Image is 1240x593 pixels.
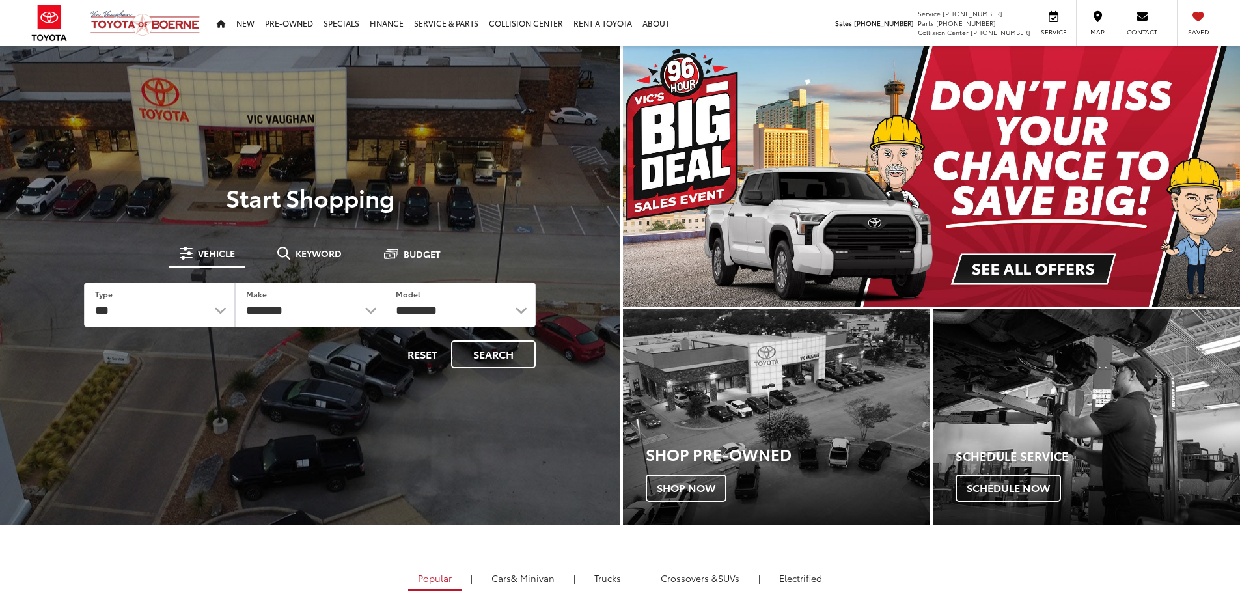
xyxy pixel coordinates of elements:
span: [PHONE_NUMBER] [854,18,914,28]
span: Budget [404,249,441,258]
a: Electrified [769,567,832,589]
a: Popular [408,567,462,591]
img: Vic Vaughan Toyota of Boerne [90,10,200,36]
h3: Shop Pre-Owned [646,445,930,462]
div: Toyota [933,309,1240,525]
li: | [570,572,579,585]
span: Shop Now [646,475,726,502]
label: Model [396,288,420,299]
a: Schedule Service Schedule Now [933,309,1240,525]
span: Schedule Now [956,475,1061,502]
li: | [755,572,764,585]
span: Vehicle [198,249,235,258]
span: Sales [835,18,852,28]
button: Search [451,340,536,368]
label: Type [95,288,113,299]
span: Service [918,8,941,18]
span: Parts [918,18,934,28]
a: Shop Pre-Owned Shop Now [623,309,930,525]
a: Cars [482,567,564,589]
span: Contact [1127,27,1157,36]
li: | [467,572,476,585]
span: & Minivan [511,572,555,585]
a: SUVs [651,567,749,589]
p: Start Shopping [55,184,566,210]
a: Trucks [585,567,631,589]
li: | [637,572,645,585]
span: [PHONE_NUMBER] [971,27,1030,37]
span: Crossovers & [661,572,718,585]
span: Collision Center [918,27,969,37]
div: Toyota [623,309,930,525]
button: Reset [396,340,448,368]
span: Keyword [296,249,342,258]
label: Make [246,288,267,299]
span: Service [1039,27,1068,36]
h4: Schedule Service [956,450,1240,463]
span: Saved [1184,27,1213,36]
span: [PHONE_NUMBER] [936,18,996,28]
span: Map [1083,27,1112,36]
span: [PHONE_NUMBER] [943,8,1002,18]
